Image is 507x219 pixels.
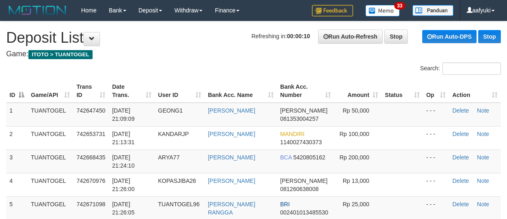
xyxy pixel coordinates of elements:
[208,178,255,184] a: [PERSON_NAME]
[28,173,73,196] td: TUANTOGEL
[423,79,449,103] th: Op: activate to sort column ascending
[280,186,319,192] span: Copy 081260638008 to clipboard
[6,103,28,127] td: 1
[158,131,189,137] span: KANDARJP
[365,5,400,16] img: Button%20Memo.svg
[412,5,454,16] img: panduan.png
[251,33,310,39] span: Refreshing in:
[452,131,469,137] a: Delete
[28,50,93,59] span: ITOTO > TUANTOGEL
[28,103,73,127] td: TUANTOGEL
[423,173,449,196] td: - - -
[112,154,135,169] span: [DATE] 21:24:10
[112,131,135,145] span: [DATE] 21:13:31
[6,173,28,196] td: 4
[208,107,255,114] a: [PERSON_NAME]
[478,30,501,43] a: Stop
[112,178,135,192] span: [DATE] 21:26:00
[477,201,489,207] a: Note
[452,107,469,114] a: Delete
[77,154,105,161] span: 742668435
[6,4,69,16] img: MOTION_logo.png
[208,201,255,216] a: [PERSON_NAME] RANGGA
[452,178,469,184] a: Delete
[77,178,105,184] span: 742670976
[394,2,405,9] span: 33
[477,178,489,184] a: Note
[343,178,370,184] span: Rp 13,000
[155,79,205,103] th: User ID: activate to sort column ascending
[112,107,135,122] span: [DATE] 21:09:09
[420,62,501,75] label: Search:
[77,131,105,137] span: 742653731
[6,150,28,173] td: 3
[287,33,310,39] strong: 00:00:10
[6,126,28,150] td: 2
[477,154,489,161] a: Note
[205,79,277,103] th: Bank Acc. Name: activate to sort column ascending
[293,154,326,161] span: Copy 5420805162 to clipboard
[452,201,469,207] a: Delete
[158,154,179,161] span: ARYA77
[442,62,501,75] input: Search:
[452,154,469,161] a: Delete
[28,150,73,173] td: TUANTOGEL
[280,209,328,216] span: Copy 002401013485530 to clipboard
[28,79,73,103] th: Game/API: activate to sort column ascending
[280,107,328,114] span: [PERSON_NAME]
[280,201,290,207] span: BRI
[158,107,183,114] span: GEONG1
[280,131,305,137] span: MANDIRI
[423,103,449,127] td: - - -
[280,154,292,161] span: BCA
[77,107,105,114] span: 742647450
[208,154,255,161] a: [PERSON_NAME]
[6,79,28,103] th: ID: activate to sort column descending
[112,201,135,216] span: [DATE] 21:26:05
[384,30,408,44] a: Stop
[318,30,383,44] a: Run Auto-Refresh
[158,178,196,184] span: KOPASJIBA26
[109,79,155,103] th: Date Trans.: activate to sort column ascending
[423,126,449,150] td: - - -
[280,178,328,184] span: [PERSON_NAME]
[158,201,200,207] span: TUANTOGEL96
[477,131,489,137] a: Note
[381,79,423,103] th: Status: activate to sort column ascending
[277,79,334,103] th: Bank Acc. Number: activate to sort column ascending
[73,79,109,103] th: Trans ID: activate to sort column ascending
[6,50,501,58] h4: Game:
[334,79,382,103] th: Amount: activate to sort column ascending
[343,201,370,207] span: Rp 25,000
[340,131,369,137] span: Rp 100,000
[280,139,322,145] span: Copy 1140027430373 to clipboard
[280,115,319,122] span: Copy 081353004257 to clipboard
[77,201,105,207] span: 742671098
[312,5,353,16] img: Feedback.jpg
[477,107,489,114] a: Note
[343,107,370,114] span: Rp 50,000
[449,79,501,103] th: Action: activate to sort column ascending
[340,154,369,161] span: Rp 200,000
[6,30,501,46] h1: Deposit List
[422,30,477,43] a: Run Auto-DPS
[208,131,255,137] a: [PERSON_NAME]
[28,126,73,150] td: TUANTOGEL
[423,150,449,173] td: - - -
